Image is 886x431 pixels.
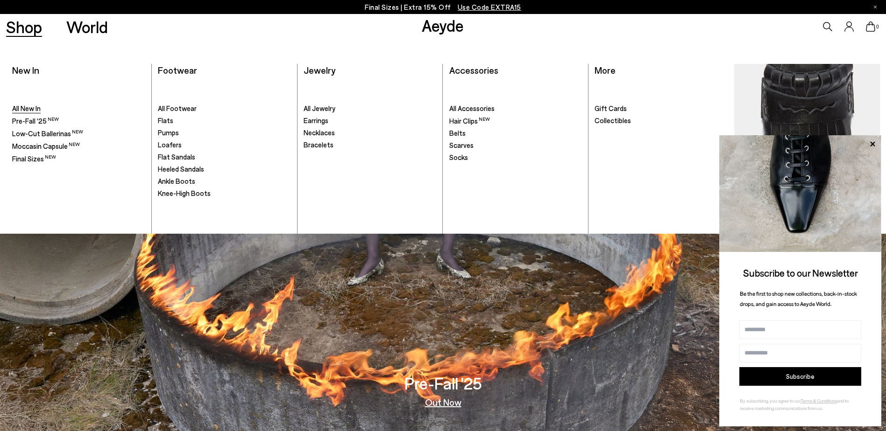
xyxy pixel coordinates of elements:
a: Belts [449,129,582,138]
img: Mobile_e6eede4d-78b8-4bd1-ae2a-4197e375e133_900x.jpg [735,64,880,228]
a: Pumps [158,128,291,138]
a: Final Sizes [12,154,145,164]
button: Subscribe [739,367,861,386]
span: Final Sizes [12,154,56,163]
span: All Accessories [449,104,495,112]
span: Necklaces [304,128,335,137]
a: Moccasin Capsule [735,64,880,228]
a: More [595,64,616,76]
span: Flats [158,116,173,125]
a: All Footwear [158,104,291,113]
span: Pumps [158,128,179,137]
span: Low-Cut Ballerinas [12,129,83,138]
a: Moccasin Capsule [12,141,145,151]
a: Gift Cards [595,104,728,113]
span: Belts [449,129,466,137]
span: Be the first to shop new collections, back-in-stock drops, and gain access to Aeyde World. [740,290,857,307]
span: Knee-High Boots [158,189,211,197]
span: By subscribing, you agree to our [740,398,801,403]
a: Flats [158,116,291,125]
a: All New In [12,104,145,113]
span: 0 [875,24,880,29]
a: Heeled Sandals [158,165,291,174]
a: 0 [866,21,875,32]
span: Bracelets [304,140,333,149]
span: Flat Sandals [158,153,195,161]
a: All Accessories [449,104,582,113]
a: Jewelry [304,64,335,76]
a: Shop [6,19,42,35]
span: Earrings [304,116,328,125]
a: Bracelets [304,140,437,150]
a: Terms & Conditions [801,398,837,403]
a: Necklaces [304,128,437,138]
a: Low-Cut Ballerinas [12,129,145,139]
h3: Pre-Fall '25 [404,375,482,391]
span: All New In [12,104,41,112]
span: Heeled Sandals [158,165,204,173]
span: Loafers [158,140,182,149]
span: Pre-Fall '25 [12,117,59,125]
span: Moccasin Capsule [12,142,80,150]
a: World [66,19,108,35]
span: Hair Clips [449,117,490,125]
a: Earrings [304,116,437,125]
a: Aeyde [422,15,464,35]
span: Gift Cards [595,104,627,112]
span: Navigate to /collections/ss25-final-sizes [458,3,521,11]
a: Loafers [158,140,291,150]
span: All Jewelry [304,104,335,112]
a: Out Now [425,397,461,407]
span: Subscribe to our Newsletter [743,267,858,278]
a: New In [12,64,39,76]
a: Knee-High Boots [158,189,291,198]
p: Final Sizes | Extra 15% Off [365,1,521,13]
img: ca3f721fb6ff708a270709c41d776025.jpg [719,135,881,252]
a: Footwear [158,64,197,76]
a: Ankle Boots [158,177,291,186]
span: All Footwear [158,104,197,112]
a: Flat Sandals [158,153,291,162]
a: Pre-Fall '25 [12,116,145,126]
a: Socks [449,153,582,162]
span: Socks [449,153,468,161]
a: All Jewelry [304,104,437,113]
a: Hair Clips [449,116,582,126]
span: Ankle Boots [158,177,195,185]
a: Scarves [449,141,582,150]
span: Collectibles [595,116,631,125]
a: Collectibles [595,116,728,125]
span: Scarves [449,141,474,149]
a: Accessories [449,64,498,76]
